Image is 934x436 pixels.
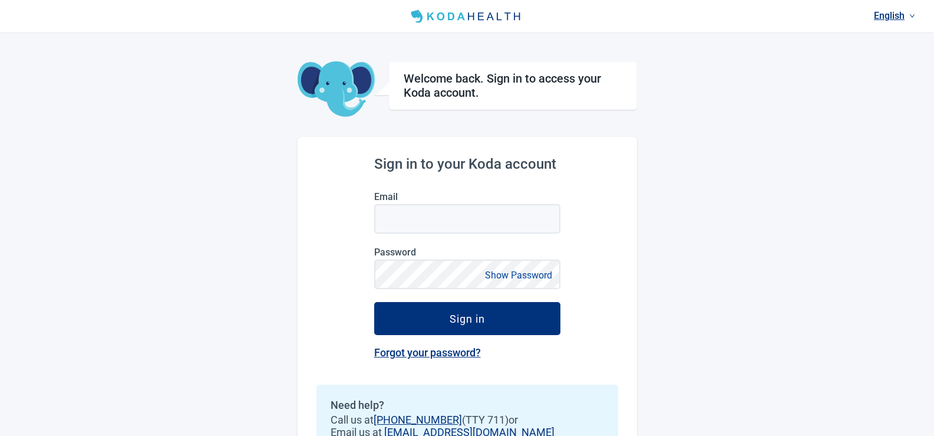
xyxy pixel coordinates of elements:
a: [PHONE_NUMBER] [374,414,462,426]
a: Current language: English [869,6,920,25]
img: Koda Elephant [298,61,375,118]
span: down [909,13,915,19]
a: Forgot your password? [374,346,481,359]
h1: Welcome back. Sign in to access your Koda account. [404,71,622,100]
div: Sign in [450,313,485,324]
button: Sign in [374,302,560,335]
img: Koda Health [406,7,527,26]
span: Call us at (TTY 711) or [331,414,604,426]
button: Show Password [481,267,556,283]
label: Password [374,247,560,258]
label: Email [374,191,560,202]
h2: Need help? [331,399,604,411]
h2: Sign in to your Koda account [374,156,560,172]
